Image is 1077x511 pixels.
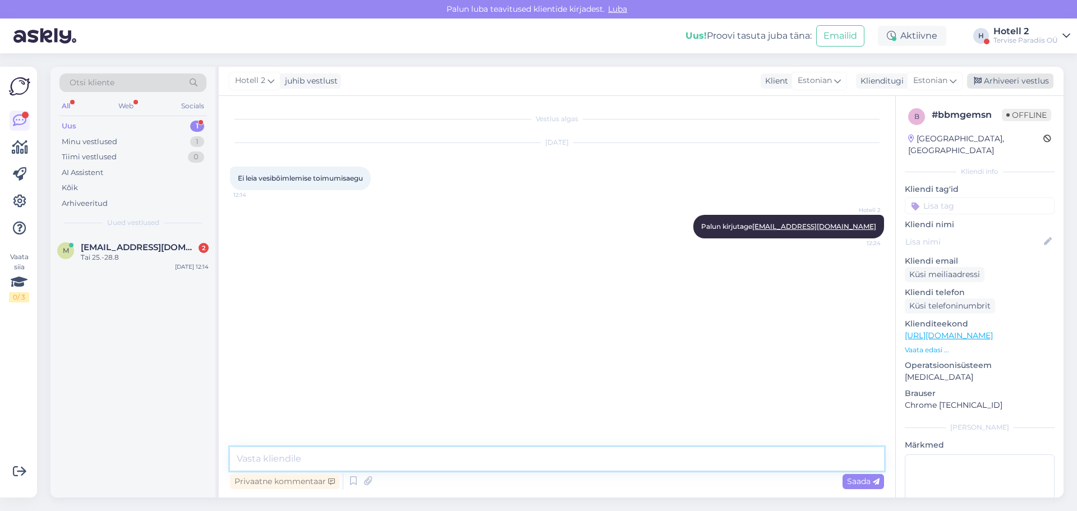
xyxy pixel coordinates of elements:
span: Luba [605,4,630,14]
span: Ei leia vesibõimlemise toimumisaegu [238,174,363,182]
div: Klient [761,75,788,87]
input: Lisa tag [905,197,1055,214]
input: Lisa nimi [905,236,1042,248]
span: Uued vestlused [107,218,159,228]
span: Hotell 2 [235,75,265,87]
p: Klienditeekond [905,318,1055,330]
div: [DATE] [230,137,884,148]
div: Vestlus algas [230,114,884,124]
div: Küsi meiliaadressi [905,267,984,282]
span: mursuvesa@gmail.com [81,242,197,252]
p: Operatsioonisüsteem [905,360,1055,371]
span: b [914,112,919,121]
div: Tervise Paradiis OÜ [993,36,1058,45]
p: Kliendi telefon [905,287,1055,298]
div: Web [116,99,136,113]
span: m [63,246,69,255]
div: 2 [199,243,209,253]
div: Aktiivne [878,26,946,46]
div: 1 [190,121,204,132]
span: Saada [847,476,880,486]
div: Hotell 2 [993,27,1058,36]
p: Kliendi email [905,255,1055,267]
div: Kõik [62,182,78,194]
b: Uus! [685,30,707,41]
div: Vaata siia [9,252,29,302]
div: Minu vestlused [62,136,117,148]
div: juhib vestlust [280,75,338,87]
div: Tiimi vestlused [62,151,117,163]
img: Askly Logo [9,76,30,97]
p: Märkmed [905,439,1055,451]
p: Brauser [905,388,1055,399]
div: 0 / 3 [9,292,29,302]
div: Proovi tasuta juba täna: [685,29,812,43]
div: Kliendi info [905,167,1055,177]
span: Otsi kliente [70,77,114,89]
div: Uus [62,121,76,132]
div: All [59,99,72,113]
span: 12:14 [233,191,275,199]
a: [URL][DOMAIN_NAME] [905,330,993,340]
a: [EMAIL_ADDRESS][DOMAIN_NAME] [752,222,876,231]
div: Socials [179,99,206,113]
p: Kliendi nimi [905,219,1055,231]
div: Klienditugi [856,75,904,87]
span: Hotell 2 [839,206,881,214]
p: Kliendi tag'id [905,183,1055,195]
p: [MEDICAL_DATA] [905,371,1055,383]
div: [DATE] 12:14 [175,263,209,271]
div: 1 [190,136,204,148]
span: Palun kirjutage [701,222,876,231]
span: 12:24 [839,239,881,247]
span: Offline [1002,109,1051,121]
button: Emailid [816,25,864,47]
div: # bbmgemsn [932,108,1002,122]
p: Chrome [TECHNICAL_ID] [905,399,1055,411]
span: Estonian [913,75,947,87]
div: Privaatne kommentaar [230,474,339,489]
p: Vaata edasi ... [905,345,1055,355]
a: Hotell 2Tervise Paradiis OÜ [993,27,1070,45]
div: H [973,28,989,44]
span: Estonian [798,75,832,87]
div: AI Assistent [62,167,103,178]
div: [GEOGRAPHIC_DATA], [GEOGRAPHIC_DATA] [908,133,1043,156]
div: 0 [188,151,204,163]
div: Tai 25.-28.8 [81,252,209,263]
div: Küsi telefoninumbrit [905,298,995,314]
div: [PERSON_NAME] [905,422,1055,432]
div: Arhiveeri vestlus [967,73,1053,89]
div: Arhiveeritud [62,198,108,209]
